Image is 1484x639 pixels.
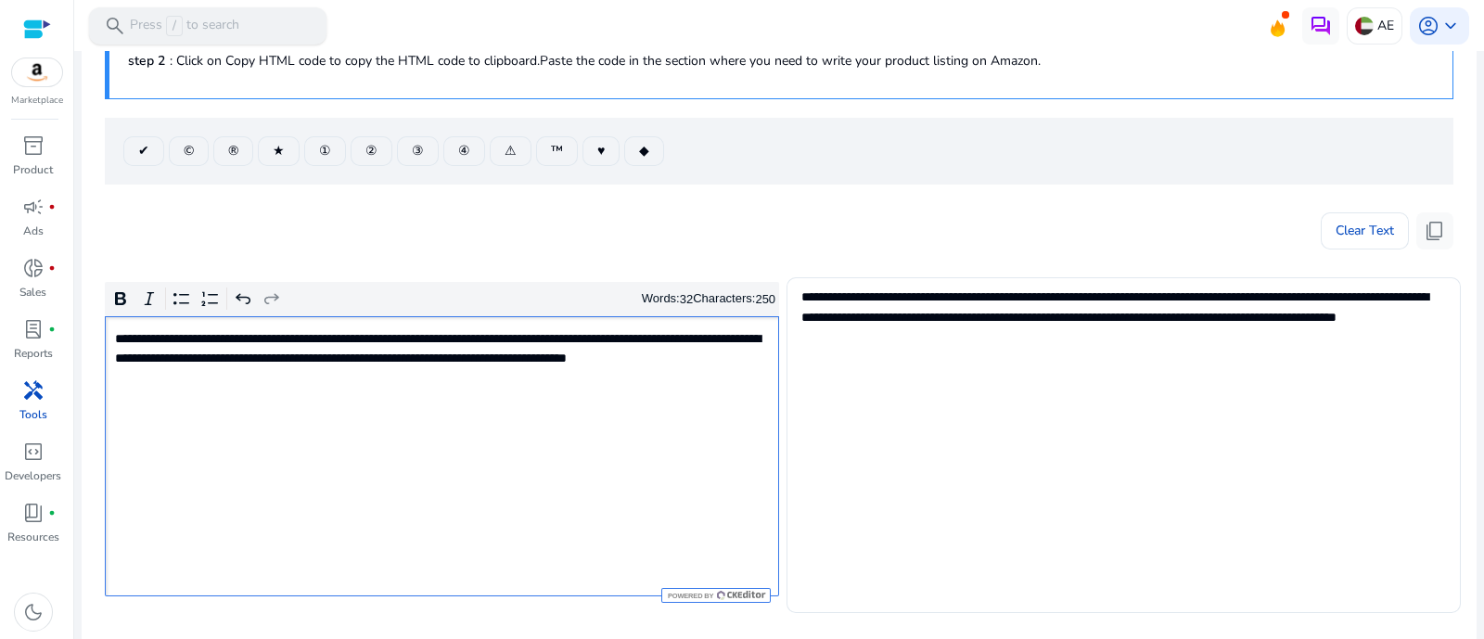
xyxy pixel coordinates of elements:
[258,136,300,166] button: ★
[169,136,209,166] button: ©
[5,467,61,484] p: Developers
[443,136,485,166] button: ④
[13,161,53,178] p: Product
[128,52,165,70] b: step 2
[680,292,693,306] label: 32
[755,292,775,306] label: 250
[624,136,664,166] button: ◆
[536,136,578,166] button: ™
[7,529,59,545] p: Resources
[11,94,63,108] p: Marketplace
[22,379,45,402] span: handyman
[22,257,45,279] span: donut_small
[490,136,531,166] button: ⚠
[365,141,377,160] span: ②
[666,592,713,600] span: Powered by
[48,264,56,272] span: fiber_manual_record
[105,316,779,596] div: Rich Text Editor. Editing area: main. Press Alt+0 for help.
[1416,212,1453,249] button: content_copy
[12,58,62,86] img: amazon.svg
[22,502,45,524] span: book_4
[22,134,45,157] span: inventory_2
[184,141,194,160] span: ©
[319,141,331,160] span: ①
[23,223,44,239] p: Ads
[22,601,45,623] span: dark_mode
[138,141,149,160] span: ✔
[551,141,563,160] span: ™
[104,15,126,37] span: search
[1417,15,1439,37] span: account_circle
[22,318,45,340] span: lab_profile
[22,196,45,218] span: campaign
[228,141,238,160] span: ®
[458,141,470,160] span: ④
[1355,17,1374,35] img: ae.svg
[213,136,253,166] button: ®
[123,136,164,166] button: ✔
[19,406,47,423] p: Tools
[14,345,53,362] p: Reports
[1321,212,1409,249] button: Clear Text
[412,141,424,160] span: ③
[273,141,285,160] span: ★
[582,136,620,166] button: ♥
[1336,212,1394,249] span: Clear Text
[1377,9,1394,42] p: AE
[304,136,346,166] button: ①
[48,326,56,333] span: fiber_manual_record
[642,288,775,311] div: Words: Characters:
[639,141,649,160] span: ◆
[1439,15,1462,37] span: keyboard_arrow_down
[105,282,779,317] div: Editor toolbar
[351,136,392,166] button: ②
[48,509,56,517] span: fiber_manual_record
[1424,220,1446,242] span: content_copy
[505,141,517,160] span: ⚠
[48,203,56,211] span: fiber_manual_record
[597,141,605,160] span: ♥
[397,136,439,166] button: ③
[22,441,45,463] span: code_blocks
[130,16,239,36] p: Press to search
[166,16,183,36] span: /
[128,51,1434,70] p: : Click on Copy HTML code to copy the HTML code to clipboard.Paste the code in the section where ...
[19,284,46,300] p: Sales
